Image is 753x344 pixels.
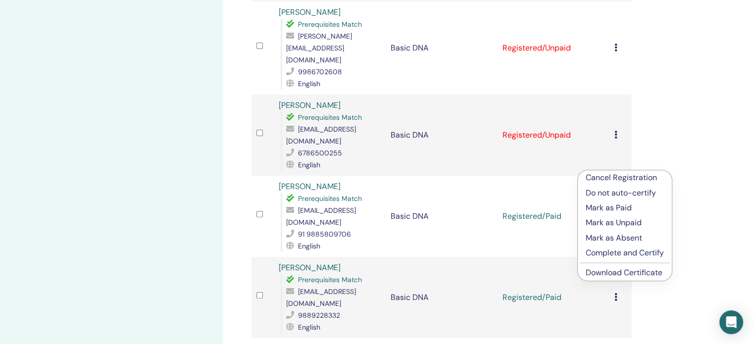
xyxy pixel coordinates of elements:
span: English [298,160,320,169]
a: [PERSON_NAME] [279,100,341,110]
p: Mark as Unpaid [586,217,664,229]
span: [EMAIL_ADDRESS][DOMAIN_NAME] [286,206,356,227]
span: 91 9885809706 [298,230,351,239]
p: Cancel Registration [586,172,664,184]
span: 9889228332 [298,311,340,320]
span: English [298,242,320,250]
td: Basic DNA [386,95,498,176]
span: English [298,79,320,88]
td: Basic DNA [386,1,498,95]
a: [PERSON_NAME] [279,7,341,17]
span: [PERSON_NAME][EMAIL_ADDRESS][DOMAIN_NAME] [286,32,352,64]
span: Prerequisites Match [298,275,362,284]
div: Open Intercom Messenger [719,310,743,334]
span: Prerequisites Match [298,194,362,203]
span: English [298,323,320,332]
span: [EMAIL_ADDRESS][DOMAIN_NAME] [286,287,356,308]
td: Basic DNA [386,176,498,257]
span: Prerequisites Match [298,113,362,122]
a: [PERSON_NAME] [279,262,341,273]
span: 6786500255 [298,148,342,157]
a: [PERSON_NAME] [279,181,341,192]
p: Mark as Paid [586,202,664,214]
a: Download Certificate [586,267,662,278]
p: Mark as Absent [586,232,664,244]
span: Prerequisites Match [298,20,362,29]
span: [EMAIL_ADDRESS][DOMAIN_NAME] [286,125,356,146]
span: 9986702608 [298,67,342,76]
p: Complete and Certify [586,247,664,259]
td: Basic DNA [386,257,498,338]
p: Do not auto-certify [586,187,664,199]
